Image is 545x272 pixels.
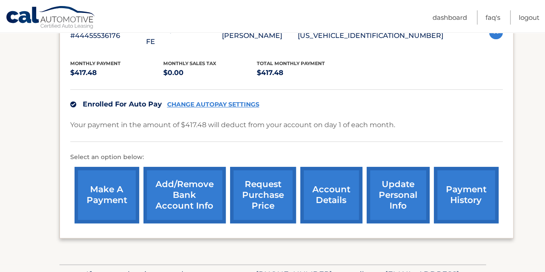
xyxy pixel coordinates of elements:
[222,30,298,42] p: [PERSON_NAME]
[486,10,500,25] a: FAQ's
[298,30,443,42] p: [US_VEHICLE_IDENTIFICATION_NUMBER]
[70,60,121,66] span: Monthly Payment
[300,167,362,223] a: account details
[163,60,216,66] span: Monthly sales Tax
[70,152,503,163] p: Select an option below:
[146,24,222,48] p: 2023 Hyundai SANTA FE
[83,100,162,108] span: Enrolled For Auto Pay
[70,101,76,107] img: check.svg
[6,6,96,31] a: Cal Automotive
[230,167,296,223] a: request purchase price
[163,67,257,79] p: $0.00
[75,167,139,223] a: make a payment
[434,167,498,223] a: payment history
[70,30,146,42] p: #44455536176
[367,167,430,223] a: update personal info
[433,10,467,25] a: Dashboard
[70,119,395,131] p: Your payment in the amount of $417.48 will deduct from your account on day 1 of each month.
[143,167,226,223] a: Add/Remove bank account info
[519,10,539,25] a: Logout
[167,101,259,108] a: CHANGE AUTOPAY SETTINGS
[70,67,164,79] p: $417.48
[257,60,325,66] span: Total Monthly Payment
[257,67,350,79] p: $417.48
